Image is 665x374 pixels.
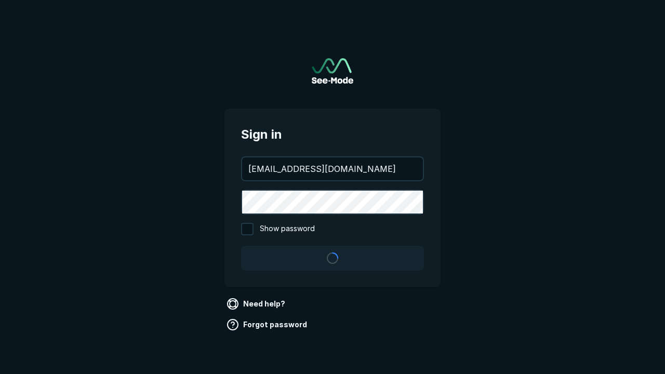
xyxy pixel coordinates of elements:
input: your@email.com [242,157,423,180]
img: See-Mode Logo [312,58,353,84]
a: Go to sign in [312,58,353,84]
a: Forgot password [224,316,311,333]
a: Need help? [224,296,289,312]
span: Sign in [241,125,424,144]
span: Show password [260,223,315,235]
